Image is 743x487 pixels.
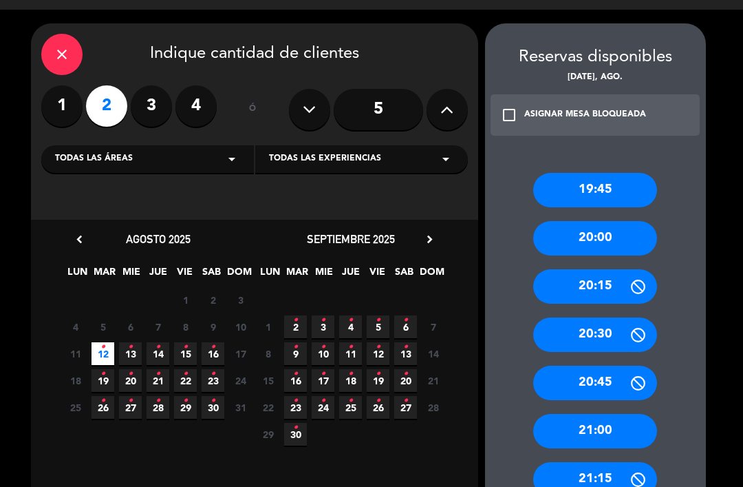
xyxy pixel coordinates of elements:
[202,369,224,392] span: 23
[348,336,353,358] i: •
[259,264,281,287] span: LUN
[211,336,215,358] i: •
[128,390,133,412] i: •
[183,390,188,412] i: •
[93,264,116,287] span: MAR
[367,342,389,365] span: 12
[229,315,252,338] span: 10
[128,336,133,358] i: •
[339,264,362,287] span: JUE
[312,396,334,419] span: 24
[376,309,380,331] i: •
[524,108,646,122] div: ASIGNAR MESA BLOQUEADA
[230,85,275,134] div: ó
[100,390,105,412] i: •
[119,369,142,392] span: 20
[128,363,133,385] i: •
[376,336,380,358] i: •
[91,396,114,419] span: 26
[224,151,240,167] i: arrow_drop_down
[174,369,197,392] span: 22
[284,315,307,338] span: 2
[229,289,252,311] span: 3
[293,309,298,331] i: •
[348,390,353,412] i: •
[100,336,105,358] i: •
[174,315,197,338] span: 8
[91,342,114,365] span: 12
[155,363,160,385] i: •
[293,417,298,439] i: •
[174,396,197,419] span: 29
[422,342,444,365] span: 14
[227,264,250,287] span: DOM
[293,390,298,412] i: •
[147,264,169,287] span: JUE
[348,363,353,385] i: •
[119,396,142,419] span: 27
[147,369,169,392] span: 21
[286,264,308,287] span: MAR
[307,232,395,246] span: septiembre 2025
[422,396,444,419] span: 28
[533,366,657,400] div: 20:45
[293,336,298,358] i: •
[284,396,307,419] span: 23
[229,369,252,392] span: 24
[393,264,416,287] span: SAB
[211,363,215,385] i: •
[533,269,657,304] div: 20:15
[147,396,169,419] span: 28
[284,342,307,365] span: 9
[41,34,468,75] div: Indique cantidad de clientes
[533,414,657,448] div: 21:00
[64,315,87,338] span: 4
[422,315,444,338] span: 7
[376,390,380,412] i: •
[394,396,417,419] span: 27
[174,289,197,311] span: 1
[155,390,160,412] i: •
[312,342,334,365] span: 10
[100,363,105,385] i: •
[72,232,87,247] i: chevron_left
[403,390,408,412] i: •
[284,423,307,446] span: 30
[257,369,279,392] span: 15
[257,396,279,419] span: 22
[403,363,408,385] i: •
[366,264,389,287] span: VIE
[293,363,298,385] i: •
[174,342,197,365] span: 15
[339,369,362,392] span: 18
[394,315,417,338] span: 6
[376,363,380,385] i: •
[147,342,169,365] span: 14
[147,315,169,338] span: 7
[312,369,334,392] span: 17
[367,315,389,338] span: 5
[202,342,224,365] span: 16
[257,342,279,365] span: 8
[533,173,657,207] div: 19:45
[533,318,657,352] div: 20:30
[312,315,334,338] span: 3
[485,44,706,71] div: Reservas disponibles
[119,342,142,365] span: 13
[339,342,362,365] span: 11
[533,221,657,256] div: 20:00
[120,264,142,287] span: MIE
[321,363,325,385] i: •
[119,315,142,338] span: 6
[321,309,325,331] i: •
[64,342,87,365] span: 11
[91,315,114,338] span: 5
[367,396,389,419] span: 26
[173,264,196,287] span: VIE
[501,107,517,123] i: check_box_outline_blank
[348,309,353,331] i: •
[403,309,408,331] i: •
[202,396,224,419] span: 30
[91,369,114,392] span: 19
[339,315,362,338] span: 4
